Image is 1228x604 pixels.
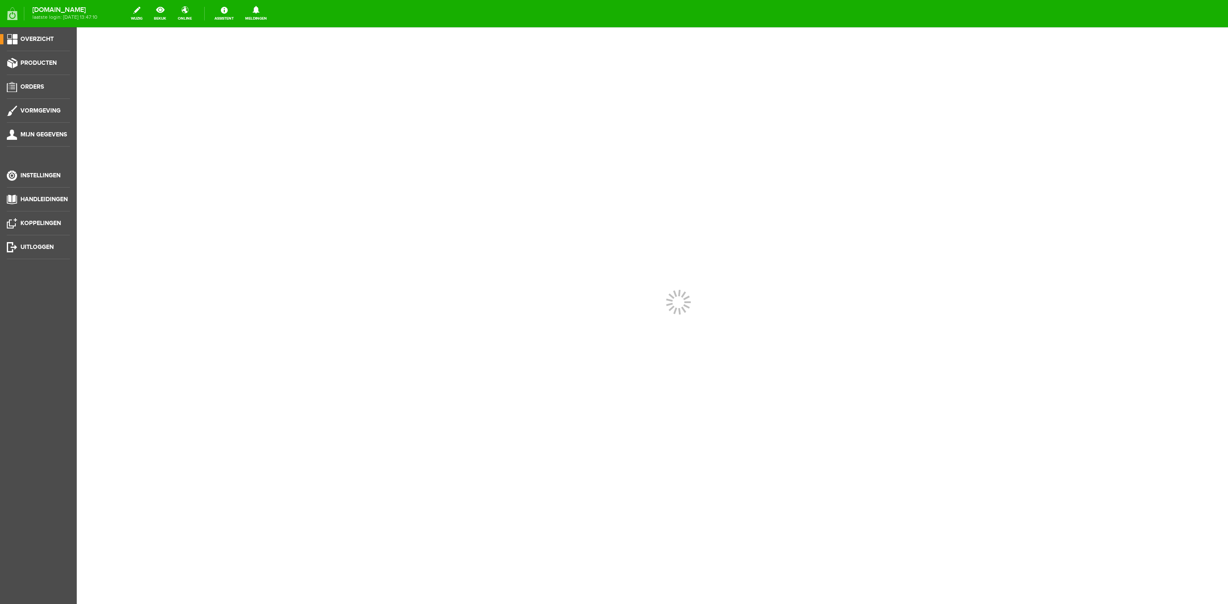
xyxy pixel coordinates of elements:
span: Orders [20,83,44,90]
span: Mijn gegevens [20,131,67,138]
a: wijzig [126,4,148,23]
a: bekijk [149,4,171,23]
span: Uitloggen [20,243,54,251]
span: Overzicht [20,35,54,43]
a: Meldingen [240,4,272,23]
span: Producten [20,59,57,66]
span: laatste login: [DATE] 13:47:10 [32,15,97,20]
a: online [173,4,197,23]
span: Koppelingen [20,220,61,227]
strong: [DOMAIN_NAME] [32,8,97,12]
span: Handleidingen [20,196,68,203]
span: Vormgeving [20,107,61,114]
span: Instellingen [20,172,61,179]
a: Assistent [209,4,239,23]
